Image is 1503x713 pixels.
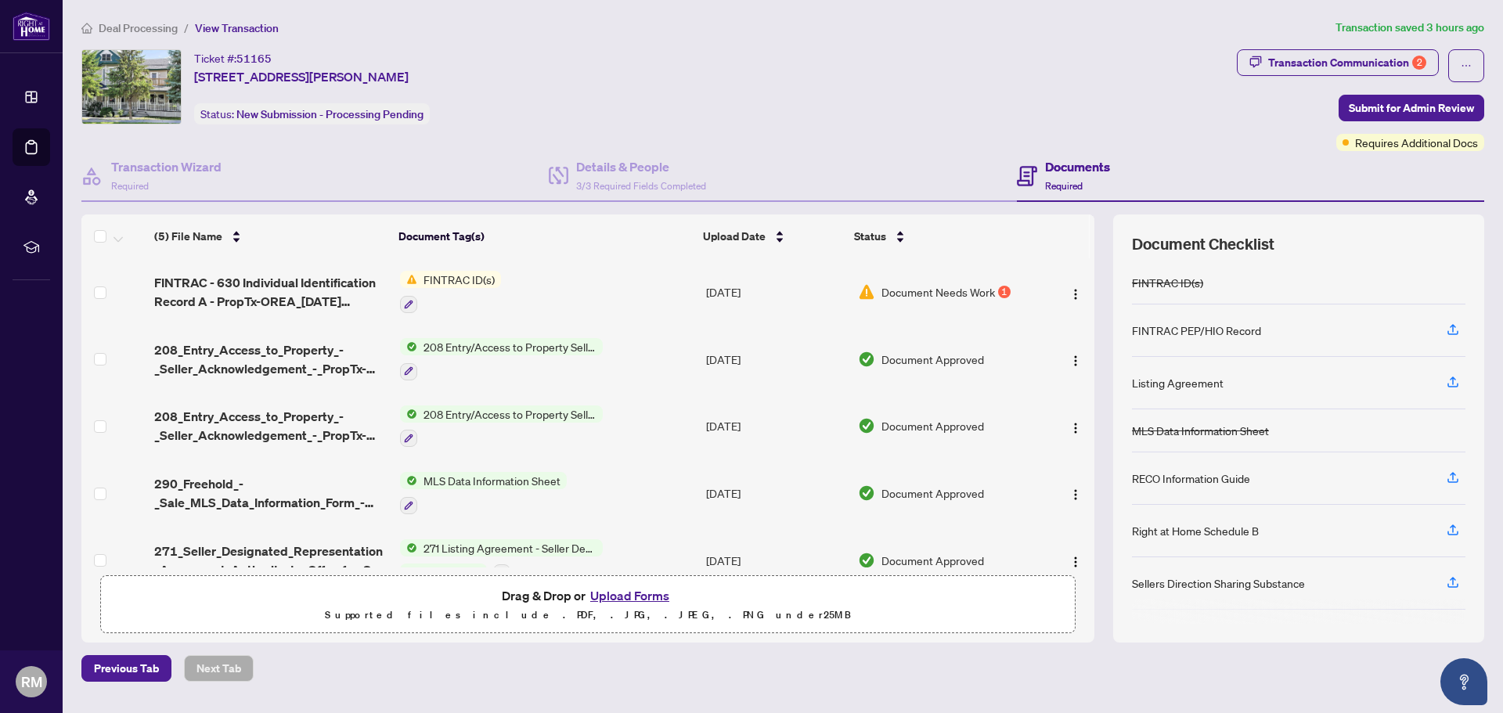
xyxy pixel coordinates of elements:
img: logo [13,12,50,41]
div: Sellers Direction Sharing Substance [1132,574,1305,592]
img: IMG-X12373046_1.jpg [82,50,181,124]
td: [DATE] [700,326,852,393]
p: Supported files include .PDF, .JPG, .JPEG, .PNG under 25 MB [110,606,1065,625]
img: Document Status [858,283,875,301]
span: 3/3 Required Fields Completed [576,180,706,192]
td: [DATE] [700,393,852,460]
span: New Submission - Processing Pending [236,107,424,121]
button: Status IconFINTRAC ID(s) [400,271,501,313]
td: [DATE] [700,258,852,326]
button: Logo [1063,413,1088,438]
span: Document Checklist [1132,233,1274,255]
div: MLS Data Information Sheet [1132,422,1269,439]
th: Status [848,214,1036,258]
div: Listing Agreement [1132,374,1224,391]
img: Logo [1069,288,1082,301]
span: MLS Data Information Sheet [417,472,567,489]
h4: Transaction Wizard [111,157,222,176]
th: (5) File Name [148,214,392,258]
span: 51165 [236,52,272,66]
div: Right at Home Schedule B [1132,522,1259,539]
th: Document Tag(s) [392,214,697,258]
li: / [184,19,189,37]
div: Ticket #: [194,49,272,67]
span: Status [854,228,886,245]
span: Schedule(s) [417,564,487,581]
h4: Details & People [576,157,706,176]
img: Document Status [858,552,875,569]
button: Logo [1063,481,1088,506]
span: home [81,23,92,34]
img: Status Icon [400,338,417,355]
span: 208 Entry/Access to Property Seller Acknowledgement [417,338,603,355]
span: Document Approved [881,484,984,502]
button: Status IconMLS Data Information Sheet [400,472,567,514]
div: FINTRAC ID(s) [1132,274,1203,291]
span: Document Approved [881,417,984,434]
article: Transaction saved 3 hours ago [1335,19,1484,37]
span: Drag & Drop orUpload FormsSupported files include .PDF, .JPG, .JPEG, .PNG under25MB [101,576,1075,634]
span: 208_Entry_Access_to_Property_-_Seller_Acknowledgement_-_PropTx-[PERSON_NAME].pdf [154,340,387,378]
img: Status Icon [400,271,417,288]
span: 290_Freehold_-_Sale_MLS_Data_Information_Form_-_PropTx-[PERSON_NAME].pdf [154,474,387,512]
span: Document Needs Work [881,283,995,301]
button: Previous Tab [81,655,171,682]
button: Status Icon208 Entry/Access to Property Seller Acknowledgement [400,405,603,448]
span: ellipsis [1461,60,1472,71]
span: (5) File Name [154,228,222,245]
button: Status Icon208 Entry/Access to Property Seller Acknowledgement [400,338,603,380]
span: Submit for Admin Review [1349,95,1474,121]
span: [STREET_ADDRESS][PERSON_NAME] [194,67,409,86]
img: Logo [1069,355,1082,367]
td: [DATE] [700,459,852,527]
img: Status Icon [400,472,417,489]
span: 208_Entry_Access_to_Property_-_Seller_Acknowledgement_-_PropTx-[PERSON_NAME].pdf [154,407,387,445]
img: Status Icon [400,564,417,581]
span: RM [21,671,42,693]
span: View Transaction [195,21,279,35]
span: 208 Entry/Access to Property Seller Acknowledgement [417,405,603,423]
button: Logo [1063,279,1088,304]
div: 1 [998,286,1011,298]
button: Transaction Communication2 [1237,49,1439,76]
button: Logo [1063,548,1088,573]
img: Logo [1069,488,1082,501]
span: Deal Processing [99,21,178,35]
img: Status Icon [400,539,417,556]
span: Drag & Drop or [502,585,674,606]
button: Status Icon271 Listing Agreement - Seller Designated Representation Agreement Authority to Offer ... [400,539,603,582]
img: Status Icon [400,405,417,423]
th: Upload Date [697,214,848,258]
img: Document Status [858,351,875,368]
span: FINTRAC ID(s) [417,271,501,288]
button: Logo [1063,347,1088,372]
span: Required [111,180,149,192]
button: Next Tab [184,655,254,682]
img: Document Status [858,417,875,434]
button: Submit for Admin Review [1339,95,1484,121]
span: Upload Date [703,228,766,245]
div: 2 [1412,56,1426,70]
h4: Documents [1045,157,1110,176]
span: Document Approved [881,351,984,368]
span: 271 Listing Agreement - Seller Designated Representation Agreement Authority to Offer for Sale [417,539,603,556]
span: Required [1045,180,1083,192]
span: Requires Additional Docs [1355,134,1478,151]
div: FINTRAC PEP/HIO Record [1132,322,1261,339]
div: Transaction Communication [1268,50,1426,75]
span: Document Approved [881,552,984,569]
img: Logo [1069,422,1082,434]
div: RECO Information Guide [1132,470,1250,487]
button: Open asap [1440,658,1487,705]
div: Status: [194,103,430,124]
button: Upload Forms [586,585,674,606]
img: Document Status [858,484,875,502]
span: FINTRAC - 630 Individual Identification Record A - PropTx-OREA_[DATE] 14_54_08.pdf [154,273,387,311]
img: Logo [1069,556,1082,568]
span: 271_Seller_Designated_Representation_Agreement_Authority_to_Offer_for_Sale_-_PropTx-[PERSON_NAME]... [154,542,387,579]
td: [DATE] [700,527,852,594]
span: Previous Tab [94,656,159,681]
